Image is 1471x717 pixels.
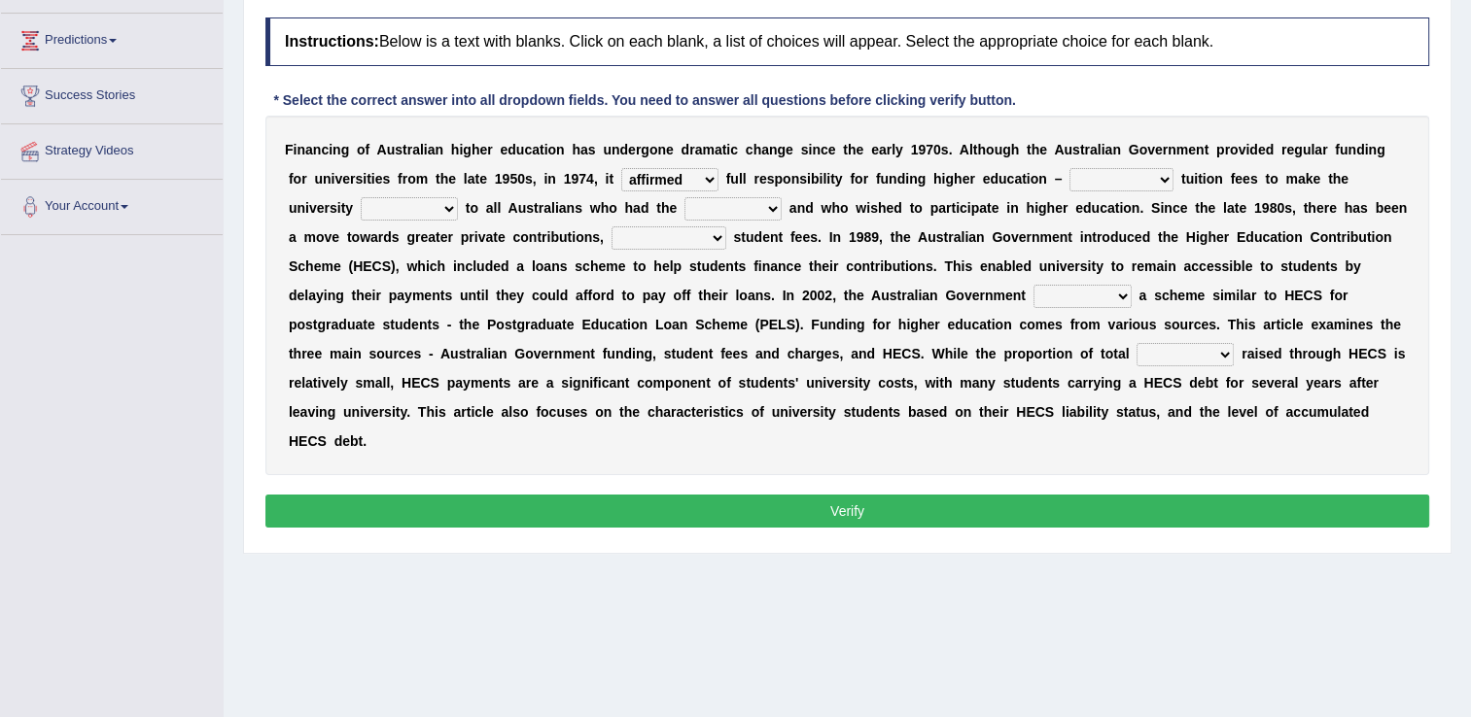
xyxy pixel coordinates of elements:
b: n [797,200,806,216]
b: i [726,142,730,157]
b: e [1313,171,1320,187]
b: t [466,200,471,216]
b: u [1340,142,1348,157]
b: , [594,171,598,187]
b: t [1181,171,1186,187]
b: o [407,171,416,187]
b: i [294,142,298,157]
b: l [493,200,497,216]
b: f [1230,171,1235,187]
b: d [508,142,516,157]
b: g [1377,142,1385,157]
b: u [880,171,889,187]
b: i [543,171,547,187]
b: b [811,171,820,187]
b: y [345,200,353,216]
b: s [767,171,775,187]
b: d [641,200,649,216]
b: o [986,142,995,157]
b: r [403,171,407,187]
b: l [1311,142,1314,157]
b: t [1265,171,1270,187]
b: n [1168,142,1176,157]
b: e [448,171,456,187]
b: g [777,142,786,157]
b: g [341,142,350,157]
b: r [946,200,951,216]
b: o [470,200,478,216]
b: e [1258,142,1266,157]
b: u [1186,171,1195,187]
b: i [905,171,909,187]
b: y [895,142,903,157]
b: m [1176,142,1188,157]
b: n [1214,171,1223,187]
b: i [459,142,463,157]
b: i [1365,142,1369,157]
b: t [403,142,407,157]
b: m [416,171,428,187]
b: u [730,171,739,187]
b: v [309,200,317,216]
b: c [524,142,532,157]
b: v [334,171,342,187]
b: h [878,200,887,216]
b: l [1098,142,1102,157]
b: e [828,142,836,157]
b: f [876,171,881,187]
b: l [551,200,555,216]
b: n [1368,142,1377,157]
b: i [941,171,945,187]
b: 9 [571,171,578,187]
b: 5 [509,171,517,187]
b: d [1356,142,1365,157]
b: t [910,200,915,216]
b: r [350,171,355,187]
b: o [357,142,366,157]
b: p [774,171,783,187]
b: e [666,142,674,157]
b: s [355,171,363,187]
b: o [1270,171,1278,187]
b: e [983,171,991,187]
b: r [539,200,543,216]
b: a [486,200,494,216]
b: e [1243,171,1250,187]
b: i [371,171,375,187]
b: A [1054,142,1064,157]
b: h [831,200,840,216]
b: l [743,171,747,187]
div: * Select the correct answer into all dropdown fields. You need to answer all questions before cli... [265,90,1024,111]
b: w [856,200,866,216]
b: t [722,142,727,157]
b: a [761,142,769,157]
b: m [702,142,714,157]
b: i [305,200,309,216]
b: t [973,142,978,157]
b: t [540,142,544,157]
b: t [830,171,835,187]
b: e [479,142,487,157]
b: o [294,171,302,187]
b: u [516,142,525,157]
b: 9 [918,142,926,157]
b: r [636,142,641,157]
b: u [1064,142,1072,157]
b: h [472,142,480,157]
b: g [945,171,954,187]
b: p [1216,142,1225,157]
b: a [715,142,722,157]
b: i [1194,171,1198,187]
b: s [395,142,403,157]
b: e [963,171,970,187]
b: c [321,142,329,157]
b: a [305,142,313,157]
b: i [544,142,548,157]
b: e [669,200,677,216]
b: a [428,142,436,157]
b: i [807,171,811,187]
b: 1 [564,171,572,187]
b: e [786,142,793,157]
a: Strategy Videos [1,124,223,173]
b: d [1266,142,1275,157]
